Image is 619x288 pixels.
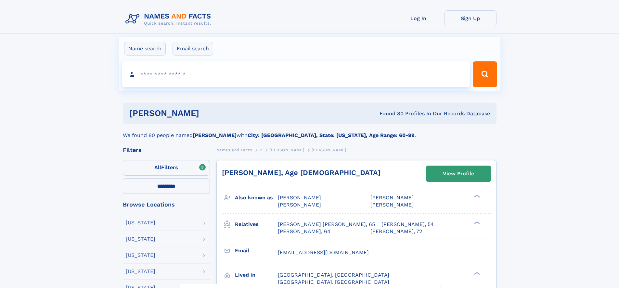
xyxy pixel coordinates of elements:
[126,269,155,274] div: [US_STATE]
[269,146,304,154] a: [PERSON_NAME]
[312,148,346,152] span: [PERSON_NAME]
[235,245,278,256] h3: Email
[126,253,155,258] div: [US_STATE]
[123,10,216,28] img: Logo Names and Facts
[259,146,262,154] a: R
[126,236,155,242] div: [US_STATE]
[445,10,496,26] a: Sign Up
[259,148,262,152] span: R
[235,192,278,203] h3: Also known as
[122,61,470,87] input: search input
[472,220,480,225] div: ❯
[278,202,321,208] span: [PERSON_NAME]
[278,272,389,278] span: [GEOGRAPHIC_DATA], [GEOGRAPHIC_DATA]
[393,10,445,26] a: Log In
[443,166,474,181] div: View Profile
[472,271,480,275] div: ❯
[173,42,213,56] label: Email search
[278,249,369,256] span: [EMAIL_ADDRESS][DOMAIN_NAME]
[126,220,155,225] div: [US_STATE]
[289,110,490,117] div: Found 80 Profiles In Our Records Database
[381,221,434,228] a: [PERSON_NAME], 54
[222,169,380,177] a: [PERSON_NAME], Age [DEMOGRAPHIC_DATA]
[269,148,304,152] span: [PERSON_NAME]
[370,194,414,201] span: [PERSON_NAME]
[426,166,491,182] a: View Profile
[278,221,375,228] a: [PERSON_NAME] [PERSON_NAME], 65
[216,146,252,154] a: Names and Facts
[472,194,480,198] div: ❯
[129,109,290,117] h1: [PERSON_NAME]
[370,228,422,235] a: [PERSON_NAME], 72
[473,61,497,87] button: Search Button
[235,269,278,281] h3: Lived in
[123,202,210,207] div: Browse Locations
[154,164,161,170] span: All
[123,160,210,176] label: Filters
[278,228,330,235] a: [PERSON_NAME], 64
[123,124,496,139] div: We found 80 people named with .
[124,42,166,56] label: Name search
[123,147,210,153] div: Filters
[235,219,278,230] h3: Relatives
[278,194,321,201] span: [PERSON_NAME]
[370,202,414,208] span: [PERSON_NAME]
[193,132,237,138] b: [PERSON_NAME]
[278,279,389,285] span: [GEOGRAPHIC_DATA], [GEOGRAPHIC_DATA]
[248,132,415,138] b: City: [GEOGRAPHIC_DATA], State: [US_STATE], Age Range: 60-99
